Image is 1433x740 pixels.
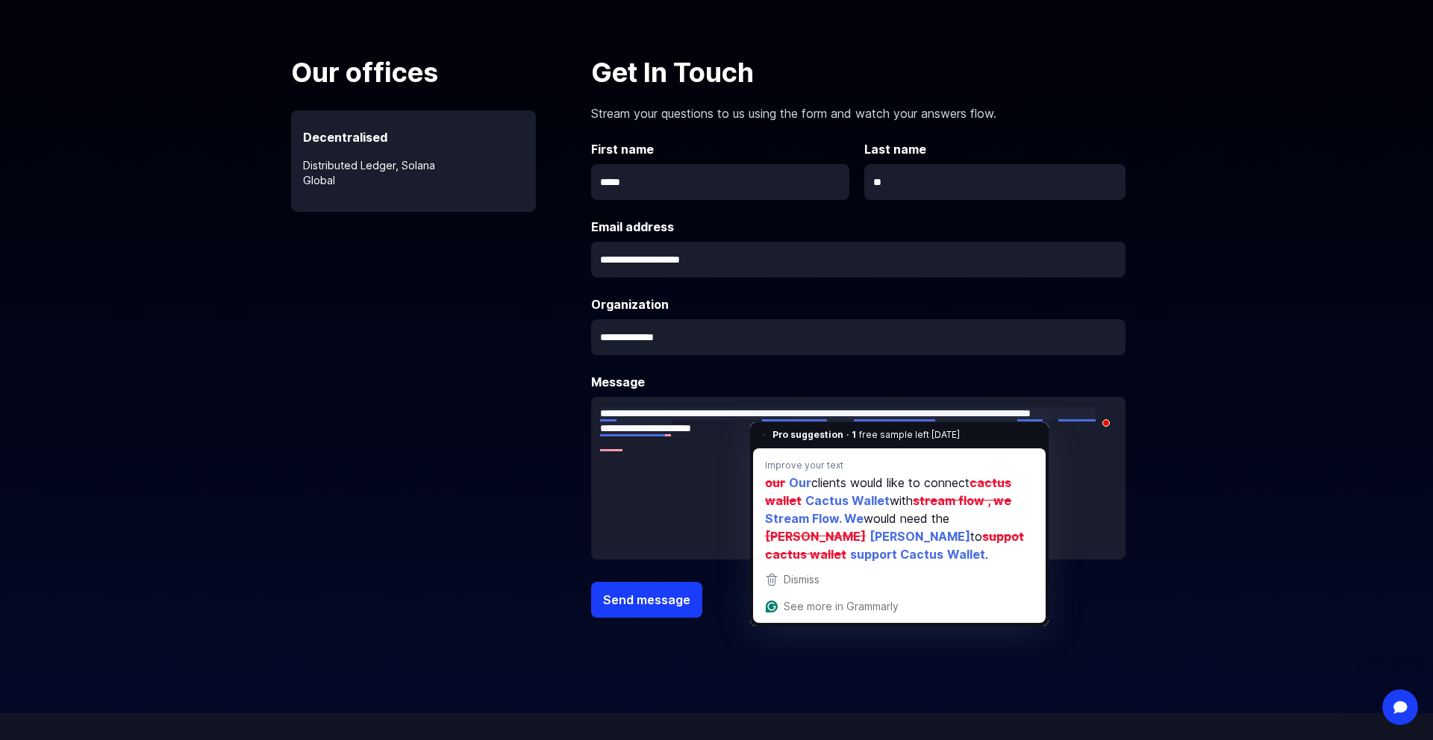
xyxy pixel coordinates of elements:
p: Get In Touch [591,52,1126,92]
label: Email address [591,218,1126,236]
label: Last name [864,140,1126,158]
button: Send message [591,582,702,618]
iframe: Intercom live chat [1382,689,1418,725]
p: Decentralised [291,110,536,146]
label: Message [591,373,1126,391]
label: Organization [591,295,1126,313]
p: Stream your questions to us using the form and watch your answers flow. [591,92,1126,122]
label: First name [591,140,852,158]
p: Distributed Ledger, Solana Global [291,146,536,188]
textarea: To enrich screen reader interactions, please activate Accessibility in Grammarly extension settings [591,397,1126,559]
p: Our offices [291,52,575,92]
